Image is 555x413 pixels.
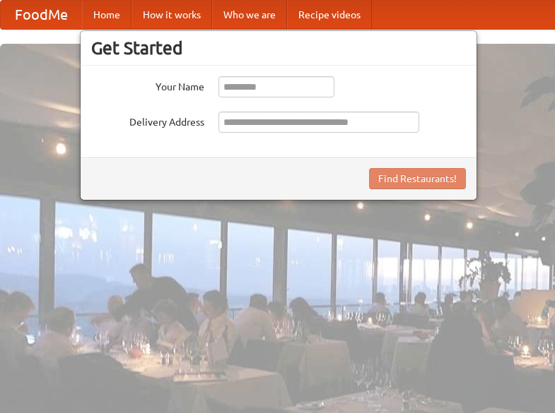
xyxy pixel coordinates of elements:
[91,37,466,59] h3: Get Started
[132,1,212,29] a: How it works
[91,112,204,129] label: Delivery Address
[91,76,204,94] label: Your Name
[369,168,466,189] button: Find Restaurants!
[1,1,82,29] a: FoodMe
[82,1,132,29] a: Home
[287,1,372,29] a: Recipe videos
[212,1,287,29] a: Who we are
